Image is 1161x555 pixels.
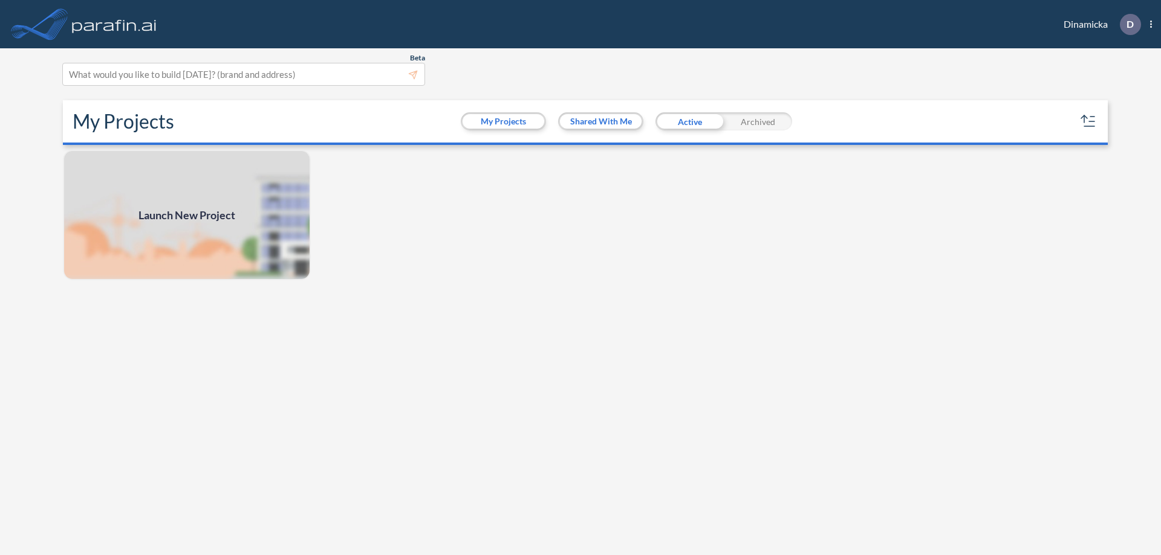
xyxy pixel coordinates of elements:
[1127,19,1134,30] p: D
[1046,14,1152,35] div: Dinamicka
[70,12,159,36] img: logo
[410,53,425,63] span: Beta
[655,112,724,130] div: Active
[138,207,235,223] span: Launch New Project
[724,112,792,130] div: Archived
[1079,112,1098,131] button: sort
[63,150,311,280] img: add
[63,150,311,280] a: Launch New Project
[560,114,642,129] button: Shared With Me
[73,110,174,133] h2: My Projects
[463,114,544,129] button: My Projects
